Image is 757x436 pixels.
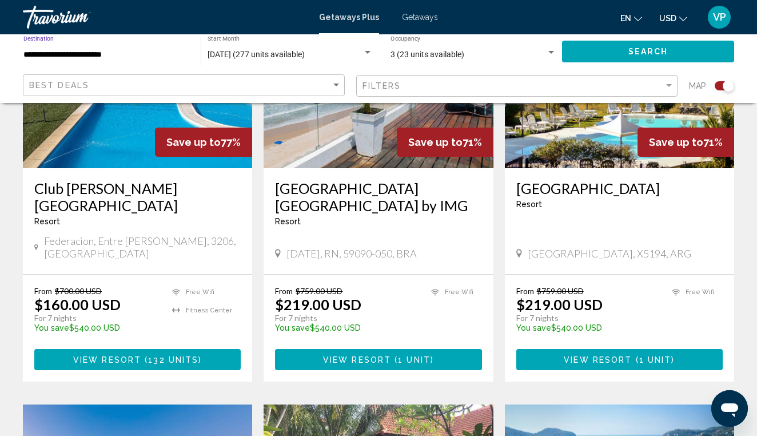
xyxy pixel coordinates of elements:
[23,6,308,29] a: Travorium
[659,14,676,23] span: USD
[516,323,660,332] p: $540.00 USD
[286,247,417,260] span: [DATE], RN, 59090-050, BRA
[275,323,310,332] span: You save
[649,136,703,148] span: Save up to
[155,128,252,157] div: 77%
[34,313,161,323] p: For 7 nights
[564,355,632,364] span: View Resort
[713,11,726,23] span: VP
[397,128,493,157] div: 71%
[319,13,379,22] a: Getaways Plus
[391,355,434,364] span: ( )
[562,41,734,62] button: Search
[391,50,464,59] span: 3 (23 units available)
[148,355,198,364] span: 132 units
[29,81,89,90] span: Best Deals
[516,349,723,370] button: View Resort(1 unit)
[186,307,232,314] span: Fitness Center
[362,81,401,90] span: Filters
[632,355,675,364] span: ( )
[659,10,687,26] button: Change currency
[402,13,438,22] a: Getaways
[398,355,431,364] span: 1 unit
[537,286,584,296] span: $759.00 USD
[275,217,301,226] span: Resort
[516,323,551,332] span: You save
[638,128,734,157] div: 71%
[516,313,660,323] p: For 7 nights
[34,349,241,370] button: View Resort(132 units)
[686,288,714,296] span: Free Wifi
[639,355,672,364] span: 1 unit
[323,355,391,364] span: View Resort
[275,286,293,296] span: From
[34,323,161,332] p: $540.00 USD
[620,10,642,26] button: Change language
[516,180,723,197] a: [GEOGRAPHIC_DATA]
[141,355,202,364] span: ( )
[516,296,603,313] p: $219.00 USD
[275,180,481,214] a: [GEOGRAPHIC_DATA] [GEOGRAPHIC_DATA] by IMG
[275,349,481,370] button: View Resort(1 unit)
[208,50,305,59] span: [DATE] (277 units available)
[275,323,419,332] p: $540.00 USD
[620,14,631,23] span: en
[689,78,706,94] span: Map
[516,200,542,209] span: Resort
[34,180,241,214] a: Club [PERSON_NAME][GEOGRAPHIC_DATA]
[356,74,678,98] button: Filter
[516,286,534,296] span: From
[445,288,473,296] span: Free Wifi
[296,286,342,296] span: $759.00 USD
[34,217,60,226] span: Resort
[34,286,52,296] span: From
[408,136,463,148] span: Save up to
[186,288,214,296] span: Free Wifi
[29,81,341,90] mat-select: Sort by
[44,235,241,260] span: Federacion, Entre [PERSON_NAME], 3206, [GEOGRAPHIC_DATA]
[528,247,691,260] span: [GEOGRAPHIC_DATA], X5194, ARG
[275,296,361,313] p: $219.00 USD
[704,5,734,29] button: User Menu
[628,47,668,57] span: Search
[166,136,221,148] span: Save up to
[73,355,141,364] span: View Resort
[711,390,748,427] iframe: Button to launch messaging window
[275,313,419,323] p: For 7 nights
[34,296,121,313] p: $160.00 USD
[34,323,69,332] span: You save
[55,286,102,296] span: $700.00 USD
